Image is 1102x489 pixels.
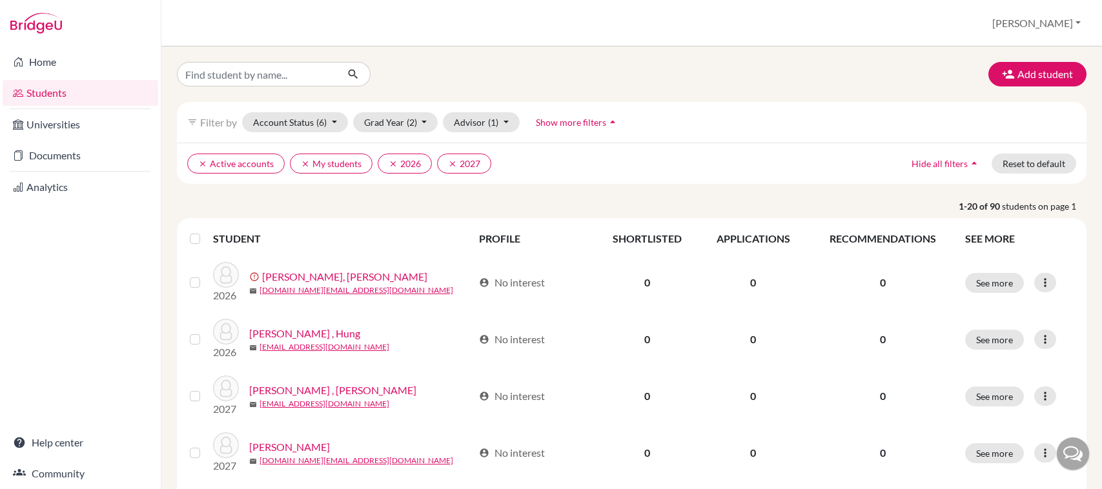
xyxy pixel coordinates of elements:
p: 2026 [213,344,239,360]
a: Students [3,80,158,106]
td: 0 [595,368,699,424]
p: 0 [815,275,950,290]
img: Attri Divyam, Divyam [213,262,239,288]
a: [PERSON_NAME], [PERSON_NAME] [262,269,427,284]
a: Analytics [3,174,158,200]
td: 0 [699,254,808,311]
a: [PERSON_NAME] [249,439,330,455]
span: account_circle [479,334,489,344]
th: SHORTLISTED [595,223,699,254]
span: mail [249,401,257,408]
td: 0 [699,424,808,481]
th: RECOMMENDATIONS [808,223,957,254]
td: 0 [699,368,808,424]
th: STUDENT [213,223,471,254]
button: clearActive accounts [187,154,285,174]
strong: 1-20 of 90 [959,199,1002,213]
div: No interest [479,275,545,290]
button: Advisor(1) [443,112,520,132]
span: Filter by [200,116,237,128]
span: Hide all filters [912,158,968,169]
button: Hide all filtersarrow_drop_up [901,154,992,174]
td: 0 [595,424,699,481]
a: Documents [3,143,158,168]
span: students on page 1 [1002,199,1087,213]
a: [EMAIL_ADDRESS][DOMAIN_NAME] [260,398,389,410]
button: clear2026 [378,154,432,174]
td: 0 [699,311,808,368]
button: Add student [988,62,1087,86]
button: clear2027 [437,154,491,174]
a: [DOMAIN_NAME][EMAIL_ADDRESS][DOMAIN_NAME] [260,455,453,466]
i: filter_list [187,117,198,127]
i: arrow_drop_up [968,157,981,170]
i: arrow_drop_up [606,115,619,128]
i: clear [448,159,457,168]
p: 0 [815,388,950,404]
span: account_circle [479,277,489,288]
div: No interest [479,332,545,347]
button: Reset to default [992,154,1076,174]
p: 2027 [213,401,239,417]
img: Bùi Nguyễn Đức , Hung [213,319,239,344]
span: Show more filters [536,117,606,128]
div: No interest [479,388,545,404]
a: [EMAIL_ADDRESS][DOMAIN_NAME] [260,341,389,353]
span: (1) [488,117,498,128]
a: [PERSON_NAME] , Hung [249,326,360,341]
span: mail [249,344,257,352]
span: account_circle [479,391,489,401]
img: Bridge-U [10,13,62,34]
img: Dang Anh , Tung [213,375,239,401]
button: [PERSON_NAME] [986,11,1087,35]
p: 0 [815,445,950,461]
button: clearMy students [290,154,372,174]
span: (6) [316,117,327,128]
button: See more [965,443,1024,463]
span: mail [249,287,257,295]
i: clear [389,159,398,168]
a: Community [3,461,158,486]
td: 0 [595,254,699,311]
p: 2026 [213,288,239,303]
button: See more [965,273,1024,293]
button: See more [965,386,1024,406]
th: APPLICATIONS [699,223,808,254]
i: clear [301,159,310,168]
a: Help center [3,430,158,455]
img: Đặng Gia, Khánh [213,432,239,458]
button: Grad Year(2) [353,112,438,132]
td: 0 [595,311,699,368]
i: clear [198,159,207,168]
a: [PERSON_NAME] , [PERSON_NAME] [249,383,416,398]
span: error_outline [249,272,262,282]
button: Account Status(6) [242,112,348,132]
span: mail [249,457,257,465]
a: [DOMAIN_NAME][EMAIL_ADDRESS][DOMAIN_NAME] [260,284,453,296]
th: PROFILE [471,223,595,254]
button: See more [965,330,1024,350]
a: Home [3,49,158,75]
p: 0 [815,332,950,347]
input: Find student by name... [177,62,337,86]
th: SEE MORE [957,223,1081,254]
span: (2) [407,117,417,128]
a: Universities [3,112,158,137]
div: No interest [479,445,545,461]
button: Show more filtersarrow_drop_up [525,112,630,132]
p: 2027 [213,458,239,474]
span: account_circle [479,448,489,458]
